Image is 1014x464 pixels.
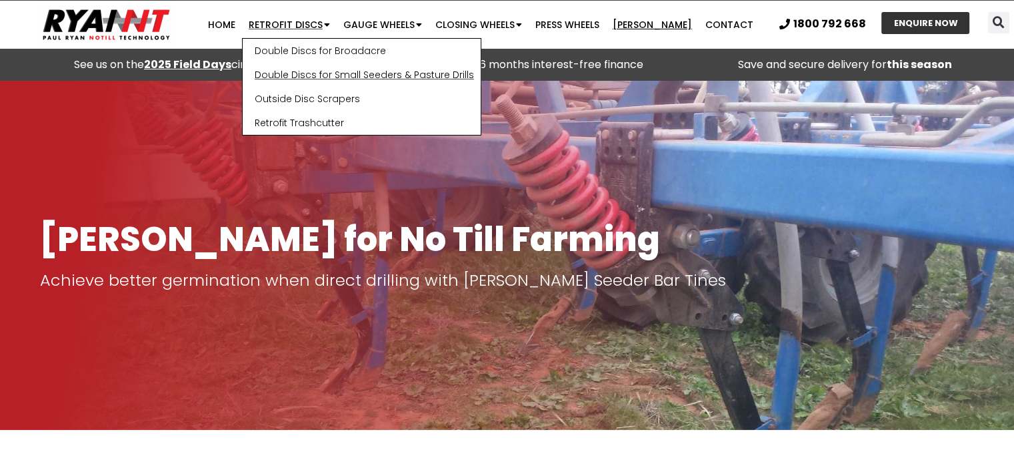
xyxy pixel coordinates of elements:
[793,19,866,29] span: 1800 792 668
[683,55,1007,74] p: Save and secure delivery for
[197,11,765,38] nav: Menu
[337,11,429,38] a: Gauge Wheels
[243,111,481,135] a: Retrofit Trashcutter
[144,57,231,72] a: 2025 Field Days
[40,271,974,290] p: Achieve better germination when direct drilling with [PERSON_NAME] Seeder Bar Tines
[243,39,481,63] a: Double Discs for Broadacre
[201,11,242,38] a: Home
[345,55,669,74] p: Buy Now Pay Later – 6 months interest-free finance
[243,63,481,87] a: Double Discs for Small Seeders & Pasture Drills
[429,11,529,38] a: Closing Wheels
[529,11,606,38] a: Press Wheels
[893,19,957,27] span: ENQUIRE NOW
[606,11,699,38] a: [PERSON_NAME]
[242,11,337,38] a: Retrofit Discs
[881,12,969,34] a: ENQUIRE NOW
[988,12,1009,33] div: Search
[699,11,760,38] a: Contact
[243,87,481,111] a: Outside Disc Scrapers
[40,4,173,45] img: Ryan NT logo
[242,38,481,136] ul: Retrofit Discs
[779,19,866,29] a: 1800 792 668
[40,221,974,258] h1: [PERSON_NAME] for No Till Farming
[887,57,952,72] strong: this season
[7,55,331,74] div: See us on the circuit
